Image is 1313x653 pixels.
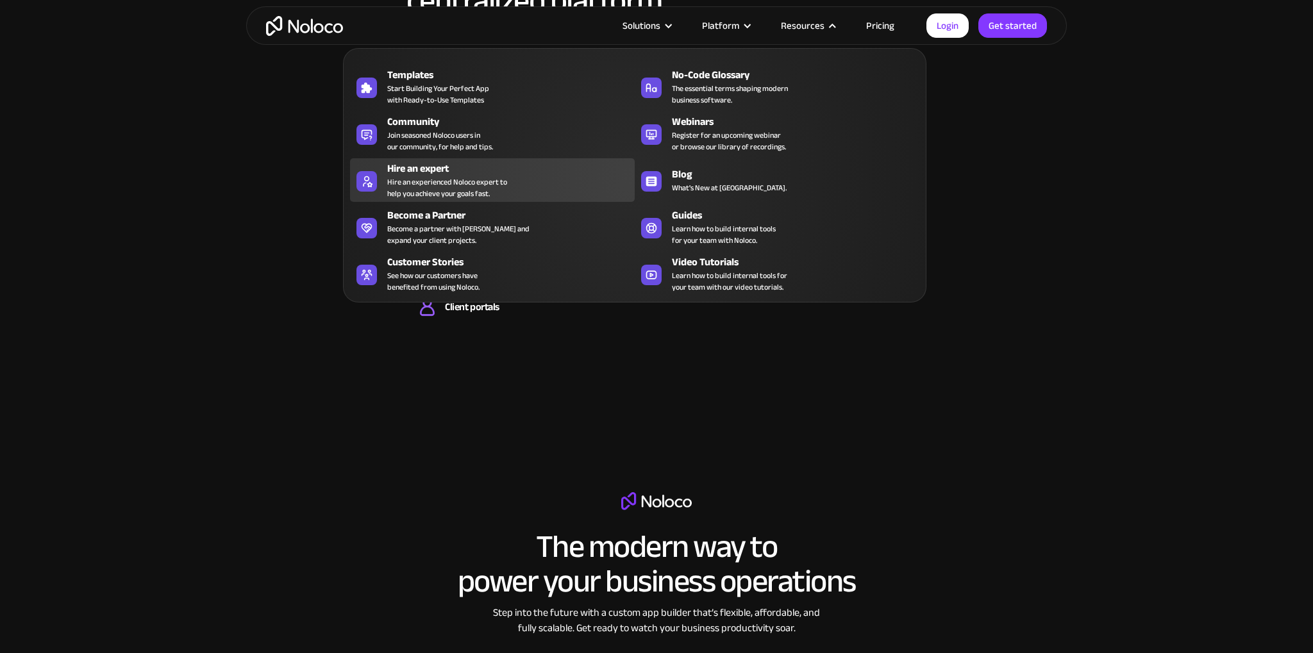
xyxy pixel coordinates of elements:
[350,112,635,155] a: CommunityJoin seasoned Noloco users inour community, for help and tips.
[387,223,530,246] div: Become a partner with [PERSON_NAME] and expand your client projects.
[765,17,850,34] div: Resources
[266,16,343,36] a: home
[350,158,635,202] a: Hire an expertHire an experienced Noloco expert tohelp you achieve your goals fast.
[672,83,788,106] span: The essential terms shaping modern business software.
[487,605,826,636] div: Step into the future with a custom app builder that’s flexible, affordable, and fully scalable. G...
[387,270,480,293] span: See how our customers have benefited from using Noloco.
[672,167,925,182] div: Blog
[387,67,640,83] div: Templates
[635,252,919,295] a: Video TutorialsLearn how to build internal tools foryour team with our video tutorials.
[635,112,919,155] a: WebinarsRegister for an upcoming webinaror browse our library of recordings.
[623,17,660,34] div: Solutions
[606,17,686,34] div: Solutions
[672,114,925,129] div: Webinars
[926,13,969,38] a: Login
[350,205,635,249] a: Become a PartnerBecome a partner with [PERSON_NAME] andexpand your client projects.
[419,317,650,320] div: Build a secure, fully-branded, and personalized client portal that lets your customers self-serve.
[672,208,925,223] div: Guides
[350,252,635,295] a: Customer StoriesSee how our customers havebenefited from using Noloco.
[635,158,919,202] a: BlogWhat's New at [GEOGRAPHIC_DATA].
[686,17,765,34] div: Platform
[387,83,489,106] span: Start Building Your Perfect App with Ready-to-Use Templates
[672,129,786,153] span: Register for an upcoming webinar or browse our library of recordings.
[672,182,787,194] span: What's New at [GEOGRAPHIC_DATA].
[350,65,635,108] a: TemplatesStart Building Your Perfect Appwith Ready-to-Use Templates
[387,161,640,176] div: Hire an expert
[978,13,1047,38] a: Get started
[635,205,919,249] a: GuidesLearn how to build internal toolsfor your team with Noloco.
[445,300,499,314] div: Client portals
[458,529,856,599] h2: The modern way to power your business operations
[343,30,926,302] nav: Resources
[387,254,640,270] div: Customer Stories
[672,254,925,270] div: Video Tutorials
[635,65,919,108] a: No-Code GlossaryThe essential terms shaping modernbusiness software.
[781,17,824,34] div: Resources
[387,114,640,129] div: Community
[850,17,910,34] a: Pricing
[387,176,507,199] div: Hire an experienced Noloco expert to help you achieve your goals fast.
[672,67,925,83] div: No-Code Glossary
[672,223,776,246] span: Learn how to build internal tools for your team with Noloco.
[387,129,493,153] span: Join seasoned Noloco users in our community, for help and tips.
[672,270,787,293] span: Learn how to build internal tools for your team with our video tutorials.
[387,208,640,223] div: Become a Partner
[702,17,739,34] div: Platform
